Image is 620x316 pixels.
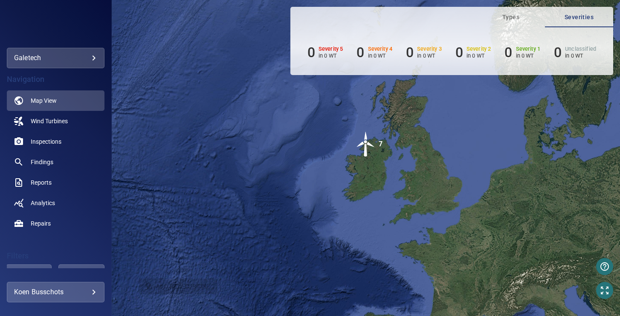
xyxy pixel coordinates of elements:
[368,46,393,52] h6: Severity 4
[31,96,57,105] span: Map View
[7,172,104,193] a: reports noActive
[14,285,97,299] div: Koen Busschots
[307,44,343,61] li: Severity 5
[466,46,491,52] h6: Severity 2
[379,131,382,157] div: 7
[565,46,596,52] h6: Unclassified
[31,158,53,166] span: Findings
[31,137,61,146] span: Inspections
[34,21,77,30] img: galetech-logo
[466,52,491,59] p: in 0 WT
[307,44,315,61] h6: 0
[356,44,364,61] h6: 0
[7,213,104,234] a: repairs noActive
[14,51,97,65] div: galetech
[31,219,51,228] span: Repairs
[516,46,541,52] h6: Severity 1
[565,52,596,59] p: in 0 WT
[455,44,491,61] li: Severity 2
[482,12,540,23] span: Types
[554,44,596,61] li: Severity Unclassified
[319,46,343,52] h6: Severity 5
[7,111,104,131] a: windturbines noActive
[406,44,414,61] h6: 0
[31,117,68,125] span: Wind Turbines
[7,193,104,213] a: analytics noActive
[7,48,104,68] div: galetech
[31,178,52,187] span: Reports
[319,52,343,59] p: in 0 WT
[31,199,55,207] span: Analytics
[368,52,393,59] p: in 0 WT
[7,152,104,172] a: findings noActive
[504,44,540,61] li: Severity 1
[7,90,104,111] a: map active
[356,44,392,61] li: Severity 4
[353,131,379,158] gmp-advanced-marker: 7
[516,52,541,59] p: in 0 WT
[417,46,442,52] h6: Severity 3
[58,264,104,285] button: Reset
[504,44,512,61] h6: 0
[417,52,442,59] p: in 0 WT
[455,44,463,61] h6: 0
[406,44,442,61] li: Severity 3
[353,131,379,157] img: windFarmIcon.svg
[7,131,104,152] a: inspections noActive
[550,12,608,23] span: Severities
[7,75,104,84] h4: Navigation
[554,44,562,61] h6: 0
[6,264,52,285] button: Apply
[7,252,104,260] h4: Filters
